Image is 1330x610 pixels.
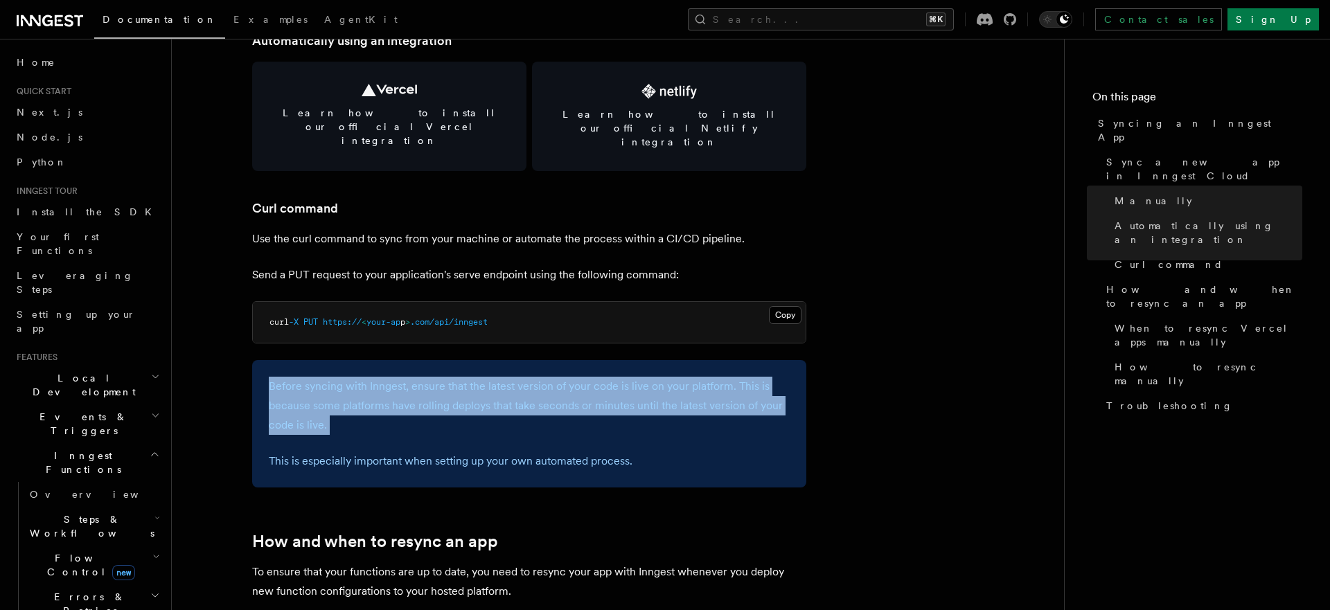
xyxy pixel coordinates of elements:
[1092,89,1302,111] h4: On this page
[289,317,299,327] span: -X
[11,224,163,263] a: Your first Functions
[316,4,406,37] a: AgentKit
[11,302,163,341] a: Setting up your app
[11,186,78,197] span: Inngest tour
[11,199,163,224] a: Install the SDK
[17,206,160,217] span: Install the SDK
[1101,277,1302,316] a: How and when to resync an app
[549,107,790,149] span: Learn how to install our official Netlify integration
[1109,252,1302,277] a: Curl command
[1095,8,1222,30] a: Contact sales
[11,352,57,363] span: Features
[24,507,163,546] button: Steps & Workflows
[1101,393,1302,418] a: Troubleshooting
[532,62,806,171] a: Learn how to install our official Netlify integration
[400,317,405,327] span: p
[11,404,163,443] button: Events & Triggers
[11,371,151,399] span: Local Development
[1106,399,1233,413] span: Troubleshooting
[17,270,134,295] span: Leveraging Steps
[1115,321,1302,349] span: When to resync Vercel apps manually
[103,14,217,25] span: Documentation
[252,265,806,285] p: Send a PUT request to your application's serve endpoint using the following command:
[24,551,152,579] span: Flow Control
[11,125,163,150] a: Node.js
[269,451,790,471] p: This is especially important when setting up your own automated process.
[11,263,163,302] a: Leveraging Steps
[17,55,55,69] span: Home
[24,512,154,540] span: Steps & Workflows
[688,8,954,30] button: Search...⌘K
[112,565,135,580] span: new
[225,4,316,37] a: Examples
[24,482,163,507] a: Overview
[17,231,99,256] span: Your first Functions
[1101,150,1302,188] a: Sync a new app in Inngest Cloud
[233,14,308,25] span: Examples
[94,4,225,39] a: Documentation
[1115,194,1192,208] span: Manually
[24,546,163,584] button: Flow Controlnew
[1098,116,1302,144] span: Syncing an Inngest App
[252,562,806,601] p: To ensure that your functions are up to date, you need to resync your app with Inngest whenever y...
[1039,11,1072,28] button: Toggle dark mode
[1115,219,1302,246] span: Automatically using an integration
[410,317,488,327] span: .com/api/inngest
[1092,111,1302,150] a: Syncing an Inngest App
[269,377,790,435] p: Before syncing with Inngest, ensure that the latest version of your code is live on your platform...
[252,229,806,249] p: Use the curl command to sync from your machine or automate the process within a CI/CD pipeline.
[303,317,318,327] span: PUT
[11,86,71,97] span: Quick start
[1106,155,1302,183] span: Sync a new app in Inngest Cloud
[252,31,452,51] a: Automatically using an integration
[1227,8,1319,30] a: Sign Up
[1106,282,1302,310] span: How and when to resync an app
[252,62,526,171] a: Learn how to install our official Vercel integration
[17,132,82,143] span: Node.js
[11,410,151,438] span: Events & Triggers
[362,317,366,327] span: <
[252,532,498,551] a: How and when to resync an app
[17,156,67,168] span: Python
[269,106,510,147] span: Learn how to install our official Vercel integration
[323,317,362,327] span: https://
[30,489,172,500] span: Overview
[405,317,410,327] span: >
[252,199,338,218] a: Curl command
[17,107,82,118] span: Next.js
[324,14,398,25] span: AgentKit
[769,306,801,324] button: Copy
[11,100,163,125] a: Next.js
[269,317,289,327] span: curl
[11,50,163,75] a: Home
[1109,213,1302,252] a: Automatically using an integration
[926,12,946,26] kbd: ⌘K
[366,317,400,327] span: your-ap
[1109,188,1302,213] a: Manually
[1109,355,1302,393] a: How to resync manually
[1115,360,1302,388] span: How to resync manually
[17,309,136,334] span: Setting up your app
[11,366,163,404] button: Local Development
[11,150,163,174] a: Python
[1109,316,1302,355] a: When to resync Vercel apps manually
[11,443,163,482] button: Inngest Functions
[1115,258,1223,271] span: Curl command
[11,449,150,476] span: Inngest Functions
